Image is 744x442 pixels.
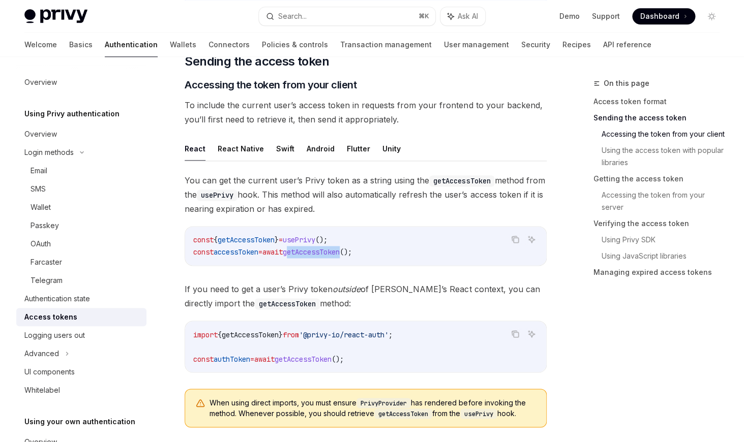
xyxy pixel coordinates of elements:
[593,215,728,232] a: Verifying the access token
[374,408,432,419] code: getAccessToken
[222,330,279,339] span: getAccessToken
[185,98,547,127] span: To include the current user’s access token in requests from your frontend to your backend, you’ll...
[69,33,93,57] a: Basics
[105,33,158,57] a: Authentication
[210,397,536,419] span: When using direct imports, you must ensure has rendered before invoking the method. Whenever poss...
[604,77,649,89] span: On this page
[24,9,87,23] img: light logo
[509,327,522,340] button: Copy the contents from the code block
[307,137,335,161] button: Android
[283,247,340,257] span: getAccessToken
[559,11,580,21] a: Demo
[283,330,299,339] span: from
[214,247,258,257] span: accessToken
[602,187,728,215] a: Accessing the token from your server
[603,33,651,57] a: API reference
[632,8,695,24] a: Dashboard
[602,248,728,264] a: Using JavaScript libraries
[16,235,146,253] a: OAuth
[214,354,250,363] span: authToken
[16,381,146,399] a: Whitelabel
[16,253,146,271] a: Farcaster
[195,398,205,408] svg: Warning
[214,235,218,244] span: {
[419,12,429,20] span: ⌘ K
[255,298,320,309] code: getAccessToken
[24,76,57,88] div: Overview
[509,233,522,246] button: Copy the contents from the code block
[218,330,222,339] span: {
[602,126,728,142] a: Accessing the token from your client
[16,290,146,308] a: Authentication state
[218,235,275,244] span: getAccessToken
[185,173,547,216] span: You can get the current user’s Privy token as a string using the method from the hook. This metho...
[16,162,146,180] a: Email
[440,7,485,25] button: Ask AI
[347,137,370,161] button: Flutter
[258,247,262,257] span: =
[185,53,329,70] span: Sending the access token
[592,11,620,21] a: Support
[24,33,57,57] a: Welcome
[593,110,728,126] a: Sending the access token
[250,354,254,363] span: =
[602,232,728,248] a: Using Privy SDK
[356,398,411,408] code: PrivyProvider
[31,274,63,287] div: Telegram
[315,235,328,244] span: ();
[24,108,120,120] h5: Using Privy authentication
[525,327,538,340] button: Ask AI
[279,330,283,339] span: }
[170,33,196,57] a: Wallets
[593,171,728,187] a: Getting the access token
[193,247,214,257] span: const
[185,78,356,92] span: Accessing the token from your client
[703,8,720,24] button: Toggle dark mode
[332,354,344,363] span: ();
[24,311,77,323] div: Access tokens
[562,33,591,57] a: Recipes
[24,329,85,341] div: Logging users out
[24,146,74,159] div: Login methods
[31,256,62,268] div: Farcaster
[193,235,214,244] span: const
[333,284,361,294] em: outside
[593,93,728,110] a: Access token format
[340,33,432,57] a: Transaction management
[16,73,146,91] a: Overview
[602,142,728,171] a: Using the access token with popular libraries
[382,137,401,161] button: Unity
[283,235,315,244] span: usePrivy
[460,408,497,419] code: usePrivy
[16,308,146,326] a: Access tokens
[275,235,279,244] span: }
[185,137,205,161] button: React
[276,137,294,161] button: Swift
[16,271,146,290] a: Telegram
[31,238,51,250] div: OAuth
[31,201,51,213] div: Wallet
[16,125,146,143] a: Overview
[193,330,218,339] span: import
[444,33,509,57] a: User management
[429,175,494,186] code: getAccessToken
[340,247,352,257] span: ();
[640,11,679,21] span: Dashboard
[16,326,146,344] a: Logging users out
[24,128,57,140] div: Overview
[262,33,328,57] a: Policies & controls
[16,216,146,235] a: Passkey
[218,137,264,161] button: React Native
[593,264,728,280] a: Managing expired access tokens
[262,247,283,257] span: await
[185,282,547,310] span: If you need to get a user’s Privy token of [PERSON_NAME]’s React context, you can directly import...
[24,416,135,428] h5: Using your own authentication
[389,330,393,339] span: ;
[525,233,538,246] button: Ask AI
[31,165,47,177] div: Email
[16,180,146,198] a: SMS
[31,183,46,195] div: SMS
[521,33,550,57] a: Security
[16,198,146,216] a: Wallet
[24,348,59,360] div: Advanced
